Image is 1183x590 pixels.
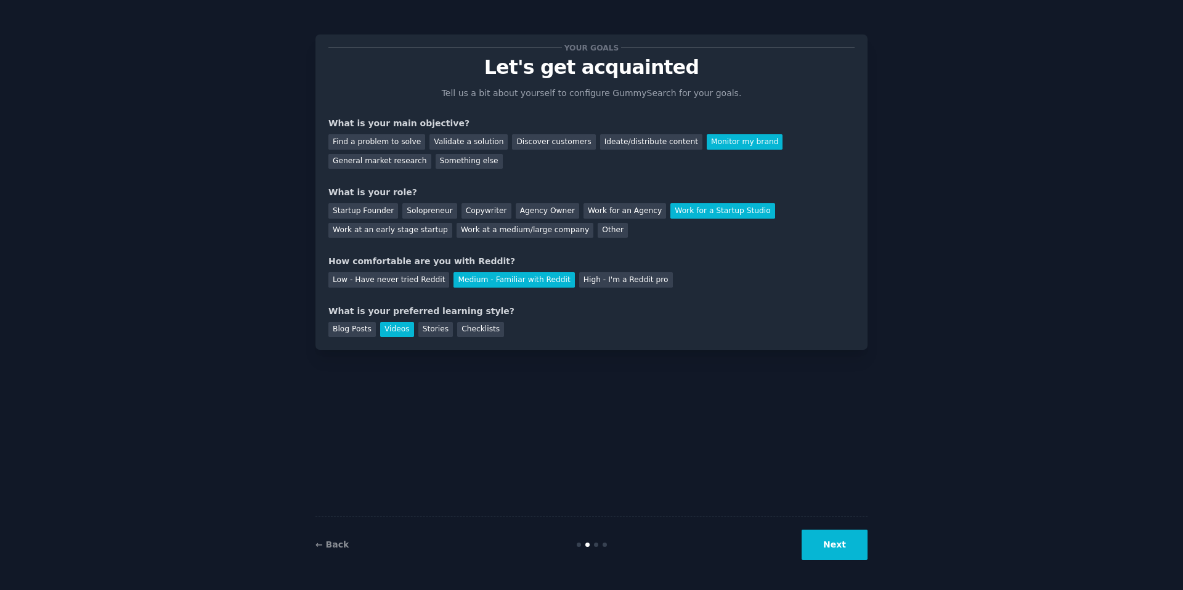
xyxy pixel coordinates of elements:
div: Agency Owner [516,203,579,219]
div: Startup Founder [328,203,398,219]
div: Stories [418,322,453,337]
div: Discover customers [512,134,595,150]
div: What is your main objective? [328,117,855,130]
div: What is your preferred learning style? [328,305,855,318]
div: General market research [328,154,431,169]
div: How comfortable are you with Reddit? [328,255,855,268]
div: Low - Have never tried Reddit [328,272,449,288]
div: Blog Posts [328,322,376,337]
div: Find a problem to solve [328,134,425,150]
div: Other [598,223,628,238]
div: What is your role? [328,186,855,199]
div: Work at a medium/large company [457,223,593,238]
div: Validate a solution [429,134,508,150]
div: Solopreneur [402,203,457,219]
div: Work at an early stage startup [328,223,452,238]
div: Checklists [457,322,504,337]
a: ← Back [315,539,349,549]
div: Work for a Startup Studio [670,203,774,219]
p: Tell us a bit about yourself to configure GummySearch for your goals. [436,87,747,100]
div: Ideate/distribute content [600,134,702,150]
button: Next [802,530,868,560]
div: High - I'm a Reddit pro [579,272,673,288]
div: Work for an Agency [583,203,666,219]
div: Something else [436,154,503,169]
div: Monitor my brand [707,134,783,150]
div: Medium - Familiar with Reddit [453,272,574,288]
span: Your goals [562,41,621,54]
div: Videos [380,322,414,337]
div: Copywriter [461,203,511,219]
p: Let's get acquainted [328,57,855,78]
